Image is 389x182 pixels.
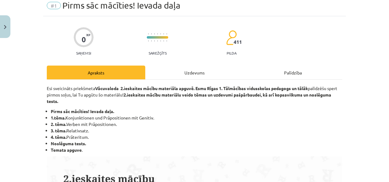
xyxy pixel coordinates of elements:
img: icon-short-line-57e1e144782c952c97e751825c79c345078a6d821885a25fce030b3d8c18986b.svg [157,33,158,35]
li: . [51,147,342,153]
p: Sarežģīts [149,51,167,55]
img: icon-short-line-57e1e144782c952c97e751825c79c345078a6d821885a25fce030b3d8c18986b.svg [160,40,161,42]
b: 2. tēma. [51,121,66,127]
p: pilda [227,51,236,55]
p: Esi sveicināts priekšmeta palīdzēšu spert pirmos soļus, lai Tu apgūtu šo materiālu! [47,85,342,104]
b: Temata apguve [51,147,82,153]
span: Pirms sāc mācīties! Ievada daļa [62,0,180,10]
img: icon-short-line-57e1e144782c952c97e751825c79c345078a6d821885a25fce030b3d8c18986b.svg [154,33,155,35]
img: icon-short-line-57e1e144782c952c97e751825c79c345078a6d821885a25fce030b3d8c18986b.svg [151,40,152,42]
img: icon-short-line-57e1e144782c952c97e751825c79c345078a6d821885a25fce030b3d8c18986b.svg [163,40,164,42]
div: Apraksts [47,66,145,79]
img: icon-short-line-57e1e144782c952c97e751825c79c345078a6d821885a25fce030b3d8c18986b.svg [166,33,167,35]
img: icon-short-line-57e1e144782c952c97e751825c79c345078a6d821885a25fce030b3d8c18986b.svg [148,33,149,35]
img: icon-short-line-57e1e144782c952c97e751825c79c345078a6d821885a25fce030b3d8c18986b.svg [157,40,158,42]
b: 1.tēma. [51,115,65,120]
div: 0 [82,35,86,44]
img: icon-short-line-57e1e144782c952c97e751825c79c345078a6d821885a25fce030b3d8c18986b.svg [151,33,152,35]
div: Palīdzība [244,66,342,79]
img: icon-short-line-57e1e144782c952c97e751825c79c345078a6d821885a25fce030b3d8c18986b.svg [163,33,164,35]
div: Uzdevums [145,66,244,79]
b: Noslēguma tests. [51,141,86,146]
li: Präteritum. [51,134,342,140]
img: icon-short-line-57e1e144782c952c97e751825c79c345078a6d821885a25fce030b3d8c18986b.svg [154,40,155,42]
span: XP [86,33,90,36]
b: 2.ieskaites mācību materiālu veido tēmas un uzdevumi pašpārbaudei, kā arī kopsavilkums un noslēgu... [47,92,331,104]
li: Relativsatz. [51,127,342,134]
b: 3. tēma. [51,128,66,133]
li: Verben mit Präpositionen. [51,121,342,127]
b: valoda 2.ieskaites mācību materiāla apguvē. Esmu Rīgas 1. Tālmācības vidusskolas pedagogs un tālāk [105,85,308,91]
b: 4. tēma. [51,134,66,140]
b: Pirms sāc mācīties! Ievada daļa. [51,108,114,114]
img: icon-short-line-57e1e144782c952c97e751825c79c345078a6d821885a25fce030b3d8c18986b.svg [160,33,161,35]
img: students-c634bb4e5e11cddfef0936a35e636f08e4e9abd3cc4e673bd6f9a4125e45ecb1.svg [226,30,237,45]
img: icon-short-line-57e1e144782c952c97e751825c79c345078a6d821885a25fce030b3d8c18986b.svg [148,40,149,42]
img: icon-close-lesson-0947bae3869378f0d4975bcd49f059093ad1ed9edebbc8119c70593378902aed.svg [4,25,6,29]
strong: Vācu [95,85,105,91]
img: icon-short-line-57e1e144782c952c97e751825c79c345078a6d821885a25fce030b3d8c18986b.svg [166,40,167,42]
span: 411 [234,39,242,45]
li: Konjunktionen und Präpositionen mit Genitiv. [51,115,342,121]
p: Saņemsi [74,51,94,55]
span: #1 [47,2,61,9]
